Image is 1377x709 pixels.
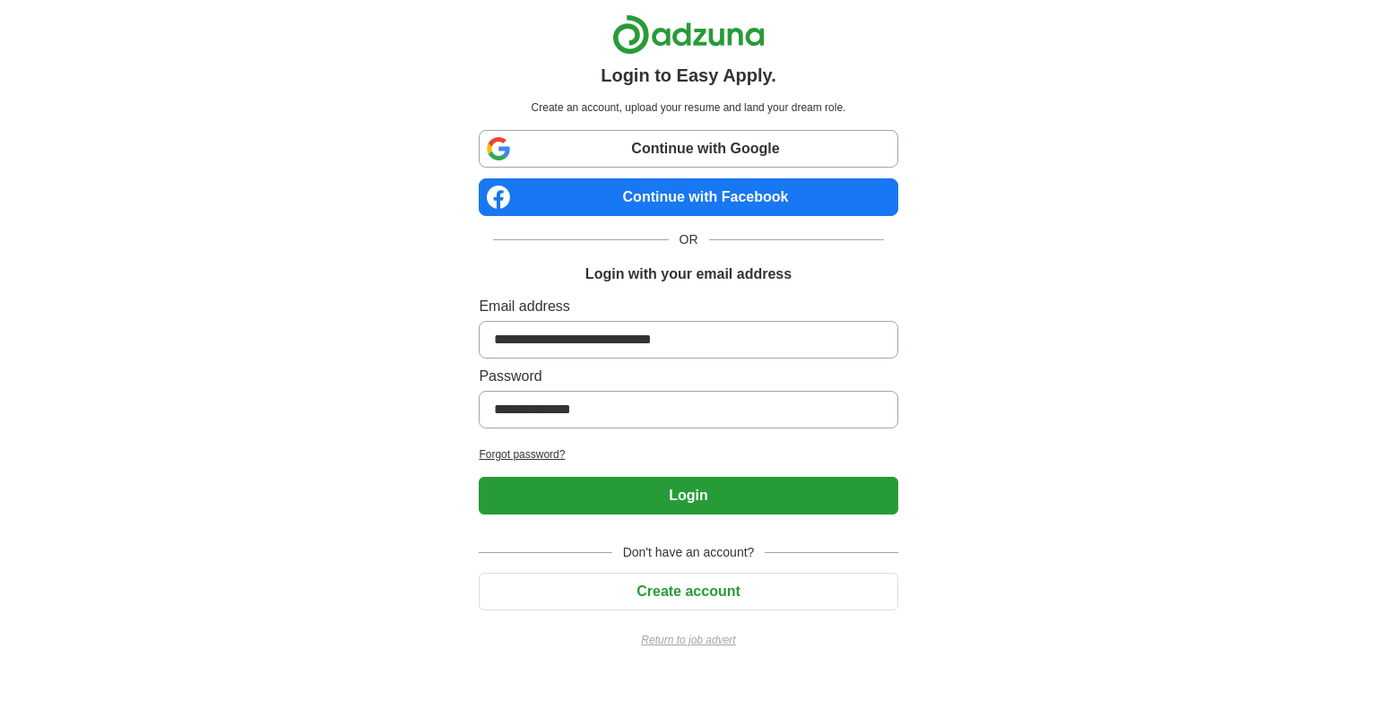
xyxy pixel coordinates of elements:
[585,264,792,285] h1: Login with your email address
[479,296,897,317] label: Email address
[479,130,897,168] a: Continue with Google
[479,584,897,599] a: Create account
[601,62,776,89] h1: Login to Easy Apply.
[479,477,897,514] button: Login
[479,178,897,216] a: Continue with Facebook
[479,366,897,387] label: Password
[612,14,765,55] img: Adzuna logo
[669,230,709,249] span: OR
[482,99,894,116] p: Create an account, upload your resume and land your dream role.
[479,573,897,610] button: Create account
[479,632,897,648] a: Return to job advert
[479,446,897,463] a: Forgot password?
[612,543,766,562] span: Don't have an account?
